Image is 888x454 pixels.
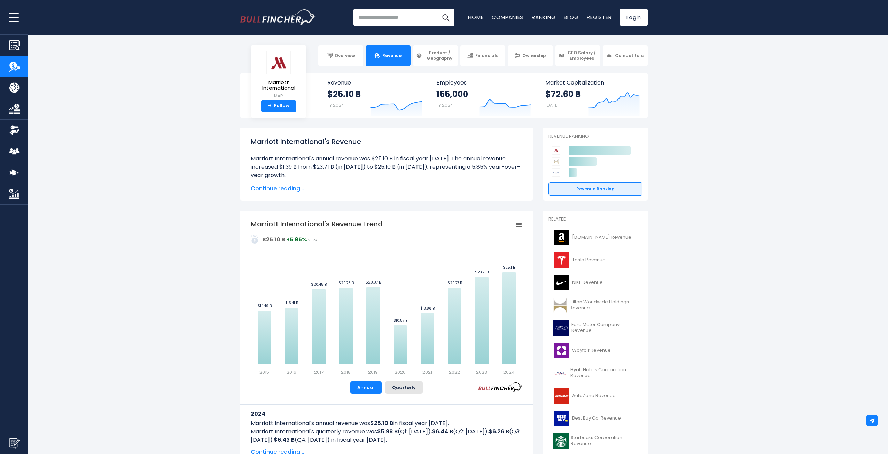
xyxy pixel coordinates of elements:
a: Competitors [603,45,648,66]
a: Ford Motor Company Revenue [548,318,642,337]
a: Login [620,9,648,26]
small: FY 2024 [436,102,453,108]
a: Product / Geography [413,45,458,66]
p: Marriott International's annual revenue was in fiscal year [DATE]. [251,419,522,428]
a: CEO Salary / Employees [555,45,600,66]
button: Quarterly [385,381,423,394]
img: F logo [553,320,569,336]
a: Ownership [508,45,553,66]
span: 2024 [308,238,317,243]
li: Marriott International's annual revenue was $25.10 B in fiscal year [DATE]. The annual revenue in... [251,154,522,180]
text: $15.41 B [285,300,298,305]
span: Overview [335,53,355,58]
img: TSLA logo [553,252,570,268]
span: Revenue [327,79,422,86]
a: AutoZone Revenue [548,386,642,405]
text: $10.57 B [394,318,407,323]
a: Best Buy Co. Revenue [548,409,642,428]
b: $25.10 B [370,419,393,427]
b: $5.98 B [377,428,398,436]
a: NIKE Revenue [548,273,642,292]
img: BBY logo [553,411,570,426]
a: Revenue $25.10 B FY 2024 [320,73,429,118]
strong: $25.10 B [262,236,285,244]
b: $6.26 B [489,428,509,436]
text: 2017 [314,369,324,375]
img: Bullfincher logo [240,9,316,25]
text: $23.71 B [475,270,489,275]
svg: Marriott International's Revenue Trend [251,219,522,376]
span: Competitors [615,53,644,58]
span: CEO Salary / Employees [567,50,597,61]
span: Continue reading... [251,184,522,193]
a: Starbucks Corporation Revenue [548,431,642,451]
a: Home [468,14,483,21]
text: $14.49 B [258,303,272,309]
text: 2015 [259,369,269,375]
a: Tesla Revenue [548,250,642,270]
text: $20.45 B [311,282,327,287]
a: Revenue Ranking [548,182,642,196]
text: $20.97 B [366,280,381,285]
span: Product / Geography [424,50,455,61]
img: Marriott International competitors logo [552,146,560,155]
img: SBUX logo [553,433,569,449]
a: Wayfair Revenue [548,341,642,360]
img: NKE logo [553,275,570,290]
span: Revenue [382,53,402,58]
a: Register [587,14,612,21]
text: $13.86 B [420,306,435,311]
text: $25.1 B [503,265,515,270]
img: addasd [251,235,259,244]
a: Market Capitalization $72.60 B [DATE] [538,73,647,118]
text: 2024 [503,369,515,375]
a: Financials [460,45,505,66]
text: $20.77 B [447,280,462,286]
span: Market Capitalization [545,79,640,86]
a: Revenue [366,45,411,66]
a: Hyatt Hotels Corporation Revenue [548,364,642,383]
text: 2019 [368,369,378,375]
img: Hyatt Hotels Corporation competitors logo [552,168,560,177]
img: W logo [553,343,570,358]
strong: $25.10 B [327,89,361,99]
a: Companies [492,14,523,21]
p: Revenue Ranking [548,134,642,140]
span: Ownership [522,53,546,58]
text: 2016 [287,369,296,375]
img: AMZN logo [553,230,570,245]
a: Employees 155,000 FY 2024 [429,73,538,118]
a: Overview [318,45,363,66]
b: $6.44 B [432,428,453,436]
button: Search [437,9,454,26]
img: Ownership [9,125,20,135]
a: Ranking [532,14,555,21]
a: Hilton Worldwide Holdings Revenue [548,296,642,315]
img: AZO logo [553,388,570,404]
small: MAR [256,93,301,99]
text: 2022 [449,369,460,375]
h3: 2024 [251,409,522,418]
strong: $72.60 B [545,89,581,99]
a: Blog [564,14,578,21]
span: Financials [475,53,498,58]
small: [DATE] [545,102,559,108]
text: 2020 [395,369,406,375]
button: Annual [350,381,382,394]
strong: 155,000 [436,89,468,99]
strong: +5.85% [286,236,307,244]
p: Related [548,216,642,222]
p: Marriott International's quarterly revenue was (Q1: [DATE]), (Q2: [DATE]), (Q3: [DATE]), (Q4: [DA... [251,428,522,444]
img: H logo [553,365,568,381]
tspan: Marriott International's Revenue Trend [251,219,383,229]
span: Marriott International [256,80,301,91]
img: HLT logo [553,297,568,313]
a: Go to homepage [240,9,315,25]
img: Hilton Worldwide Holdings competitors logo [552,157,560,166]
strong: + [268,103,272,109]
a: Marriott International MAR [256,51,301,100]
a: +Follow [261,100,296,112]
a: [DOMAIN_NAME] Revenue [548,228,642,247]
text: $20.76 B [338,280,354,286]
b: $6.43 B [274,436,295,444]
